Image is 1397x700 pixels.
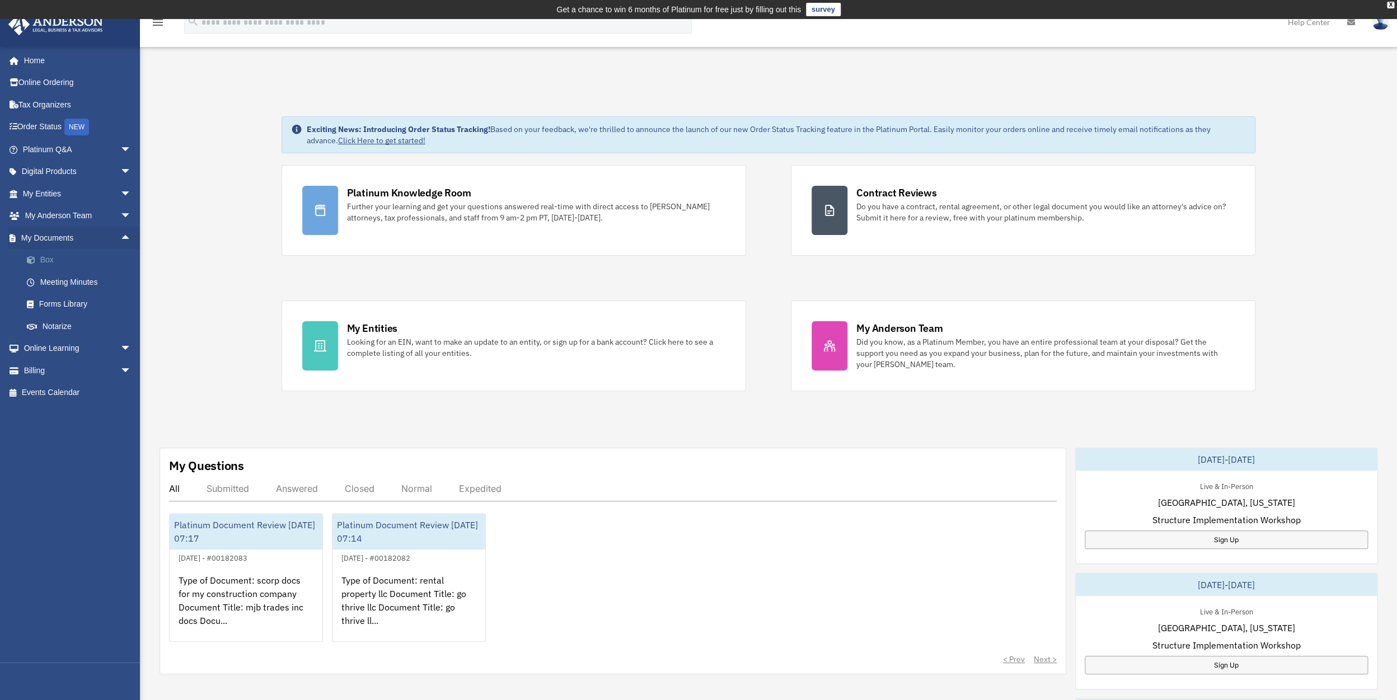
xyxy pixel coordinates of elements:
[8,138,148,161] a: Platinum Q&Aarrow_drop_down
[151,20,165,29] a: menu
[120,182,143,205] span: arrow_drop_down
[8,359,148,382] a: Billingarrow_drop_down
[1152,638,1301,652] span: Structure Implementation Workshop
[1372,14,1389,30] img: User Pic
[791,300,1255,391] a: My Anderson Team Did you know, as a Platinum Member, you have an entire professional team at your...
[856,186,936,200] div: Contract Reviews
[169,513,323,642] a: Platinum Document Review [DATE] 07:17[DATE] - #00182083Type of Document: scorp docs for my constr...
[1085,530,1368,549] a: Sign Up
[556,3,801,16] div: Get a chance to win 6 months of Platinum for free just by filling out this
[169,483,180,494] div: All
[5,13,106,35] img: Anderson Advisors Platinum Portal
[8,337,148,360] a: Online Learningarrow_drop_down
[347,186,471,200] div: Platinum Knowledge Room
[347,336,725,359] div: Looking for an EIN, want to make an update to an entity, or sign up for a bank account? Click her...
[120,227,143,250] span: arrow_drop_up
[120,359,143,382] span: arrow_drop_down
[8,227,148,249] a: My Documentsarrow_drop_up
[856,336,1235,370] div: Did you know, as a Platinum Member, you have an entire professional team at your disposal? Get th...
[347,201,725,223] div: Further your learning and get your questions answered real-time with direct access to [PERSON_NAM...
[282,300,746,391] a: My Entities Looking for an EIN, want to make an update to an entity, or sign up for a bank accoun...
[120,337,143,360] span: arrow_drop_down
[1387,2,1394,8] div: close
[8,116,148,139] a: Order StatusNEW
[307,124,490,134] strong: Exciting News: Introducing Order Status Tracking!
[8,205,148,227] a: My Anderson Teamarrow_drop_down
[16,271,148,293] a: Meeting Minutes
[276,483,318,494] div: Answered
[8,49,143,72] a: Home
[347,321,397,335] div: My Entities
[8,182,148,205] a: My Entitiesarrow_drop_down
[338,135,425,145] a: Click Here to get started!
[8,382,148,404] a: Events Calendar
[345,483,374,494] div: Closed
[1076,448,1377,471] div: [DATE]-[DATE]
[8,72,148,94] a: Online Ordering
[16,293,148,316] a: Forms Library
[120,138,143,161] span: arrow_drop_down
[8,93,148,116] a: Tax Organizers
[170,565,322,652] div: Type of Document: scorp docs for my construction company Document Title: mjb trades inc docs Docu...
[120,161,143,184] span: arrow_drop_down
[120,205,143,228] span: arrow_drop_down
[332,513,486,642] a: Platinum Document Review [DATE] 07:14[DATE] - #00182082Type of Document: rental property llc Docu...
[1191,480,1262,491] div: Live & In-Person
[459,483,501,494] div: Expedited
[1152,513,1301,527] span: Structure Implementation Workshop
[1191,605,1262,617] div: Live & In-Person
[401,483,432,494] div: Normal
[806,3,841,16] a: survey
[16,249,148,271] a: Box
[1158,496,1295,509] span: [GEOGRAPHIC_DATA], [US_STATE]
[64,119,89,135] div: NEW
[282,165,746,256] a: Platinum Knowledge Room Further your learning and get your questions answered real-time with dire...
[170,514,322,549] div: Platinum Document Review [DATE] 07:17
[332,565,485,652] div: Type of Document: rental property llc Document Title: go thrive llc Document Title: go thrive ll...
[151,16,165,29] i: menu
[16,315,148,337] a: Notarize
[1076,574,1377,596] div: [DATE]-[DATE]
[332,514,485,549] div: Platinum Document Review [DATE] 07:14
[856,321,943,335] div: My Anderson Team
[207,483,249,494] div: Submitted
[169,457,244,474] div: My Questions
[187,15,199,27] i: search
[1085,656,1368,674] a: Sign Up
[332,551,419,563] div: [DATE] - #00182082
[307,124,1246,146] div: Based on your feedback, we're thrilled to announce the launch of our new Order Status Tracking fe...
[791,165,1255,256] a: Contract Reviews Do you have a contract, rental agreement, or other legal document you would like...
[1158,621,1295,635] span: [GEOGRAPHIC_DATA], [US_STATE]
[856,201,1235,223] div: Do you have a contract, rental agreement, or other legal document you would like an attorney's ad...
[170,551,256,563] div: [DATE] - #00182083
[8,161,148,183] a: Digital Productsarrow_drop_down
